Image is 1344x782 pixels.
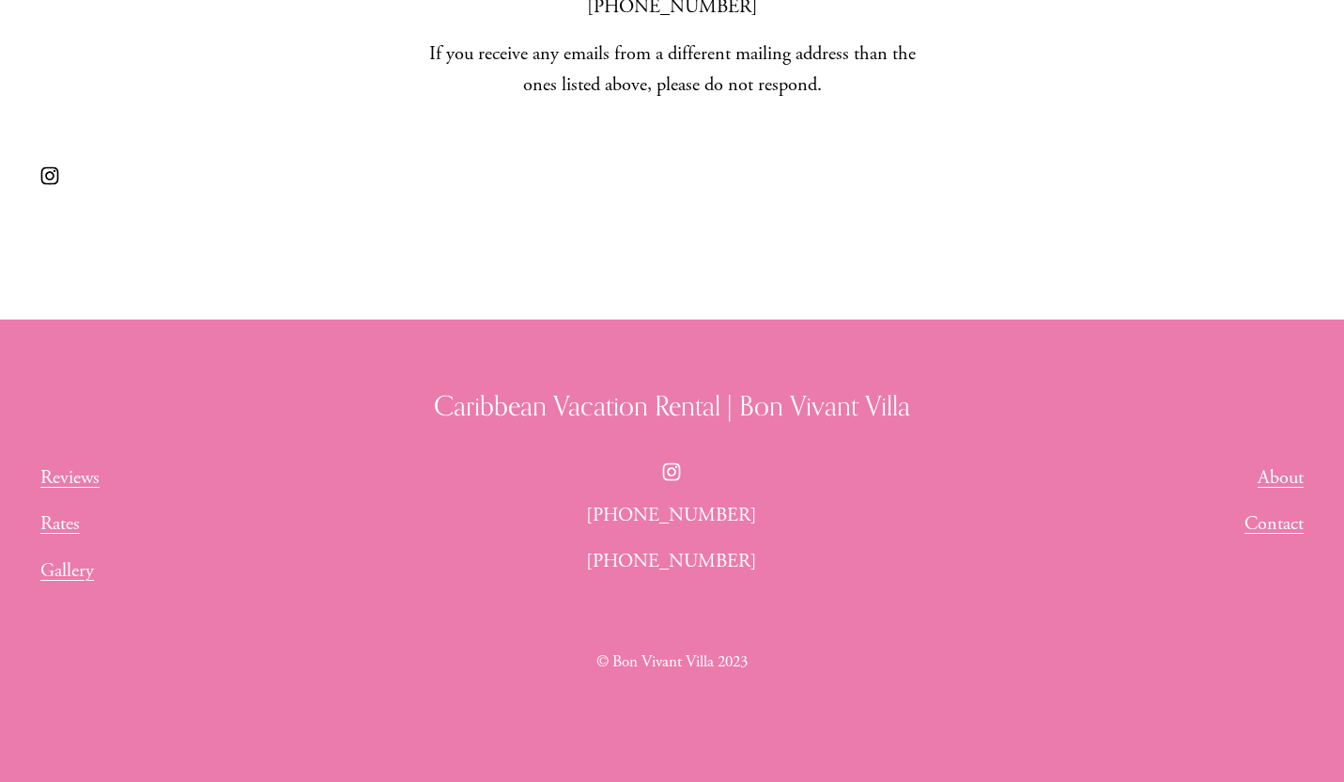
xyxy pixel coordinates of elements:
p: © Bon Vivant Villa 2023 [518,649,826,675]
h3: Caribbean Vacation Rental | Bon Vivant Villa [40,387,1304,424]
a: Reviews [40,462,100,493]
a: Instagram [662,462,681,481]
a: Instagram [40,166,59,185]
a: About [1258,462,1304,493]
p: [PHONE_NUMBER] [518,500,826,531]
a: Contact [1244,508,1304,540]
a: Rates [40,508,80,540]
p: If you receive any emails from a different mailing address than the ones listed above, please do ... [411,39,932,100]
a: Gallery [40,555,94,586]
p: [PHONE_NUMBER] [518,546,826,577]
